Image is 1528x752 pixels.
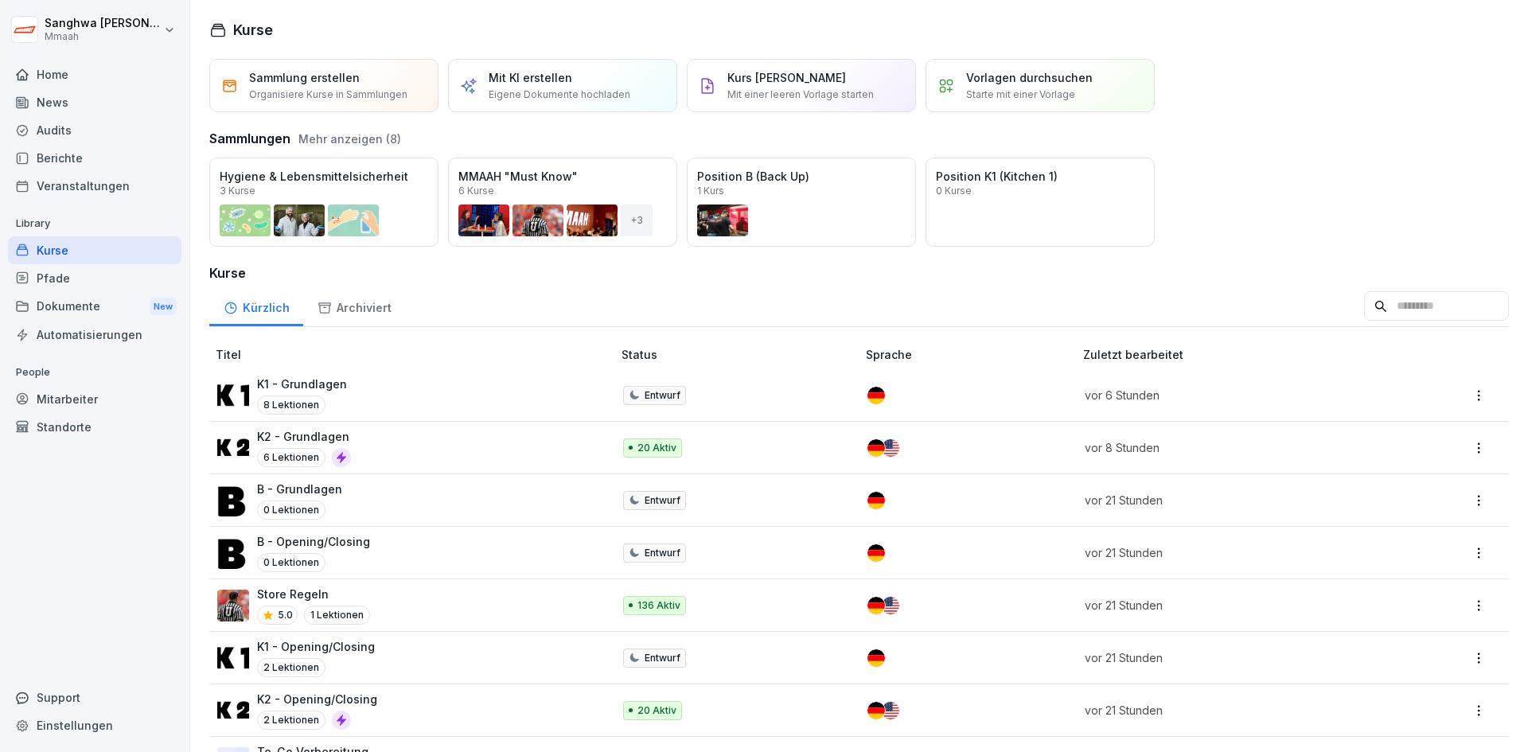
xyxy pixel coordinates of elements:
p: vor 21 Stunden [1085,544,1381,561]
p: 8 Lektionen [257,395,325,415]
div: Support [8,684,181,711]
p: 136 Aktiv [637,598,680,613]
img: de.svg [867,649,885,667]
p: B - Opening/Closing [257,533,370,550]
img: aorp7rkuwmik970cf9yxtk60.png [217,537,249,569]
p: 1 Kurs [697,186,724,196]
img: de.svg [867,387,885,404]
p: Entwurf [645,546,680,560]
p: 2 Lektionen [257,658,325,677]
img: de.svg [867,544,885,562]
p: Kurs [PERSON_NAME] [727,69,846,86]
p: People [8,360,181,385]
p: K1 - Grundlagen [257,376,347,392]
p: Mit einer leeren Vorlage starten [727,88,874,102]
img: de.svg [867,492,885,509]
p: Vorlagen durchsuchen [966,69,1093,86]
img: nzulsy5w3d3lwu146n43vfqy.png [217,485,249,516]
img: de.svg [867,597,885,614]
p: Status [622,346,859,363]
p: Entwurf [645,651,680,665]
p: 6 Kurse [458,186,494,196]
a: Mitarbeiter [8,385,181,413]
p: Sanghwa [PERSON_NAME] [45,17,161,30]
p: 0 Lektionen [257,501,325,520]
p: vor 21 Stunden [1085,702,1381,719]
p: 20 Aktiv [637,441,676,455]
a: DokumenteNew [8,292,181,321]
p: K2 - Grundlagen [257,428,351,445]
img: us.svg [882,702,899,719]
p: vor 21 Stunden [1085,597,1381,614]
img: us.svg [882,439,899,457]
p: Sammlung erstellen [249,69,360,86]
p: 2 Lektionen [257,711,325,730]
p: 20 Aktiv [637,703,676,718]
a: Audits [8,116,181,144]
img: us.svg [882,597,899,614]
img: exe1e7hno5dlvca6chh1sq7j.png [217,590,249,621]
img: tcs8q0vkz8lilcv70bnqfs0v.png [217,380,249,411]
p: Zuletzt bearbeitet [1083,346,1400,363]
a: Kurse [8,236,181,264]
button: Mehr anzeigen (8) [298,131,401,147]
a: Archiviert [303,286,405,326]
h1: Kurse [233,19,273,41]
a: News [8,88,181,116]
a: Automatisierungen [8,321,181,349]
p: MMAAH "Must Know" [458,168,667,185]
p: Starte mit einer Vorlage [966,88,1075,102]
p: Position K1 (Kitchen 1) [936,168,1144,185]
p: Position B (Back Up) [697,168,906,185]
p: Entwurf [645,493,680,508]
p: Organisiere Kurse in Sammlungen [249,88,407,102]
a: Hygiene & Lebensmittelsicherheit3 Kurse [209,158,439,247]
h3: Sammlungen [209,129,290,148]
a: Home [8,60,181,88]
a: Veranstaltungen [8,172,181,200]
a: MMAAH "Must Know"6 Kurse+3 [448,158,677,247]
a: Einstellungen [8,711,181,739]
p: Hygiene & Lebensmittelsicherheit [220,168,428,185]
img: y1163pzbeotz6vwdii14kogk.png [217,642,249,674]
p: 6 Lektionen [257,448,325,467]
p: B - Grundlagen [257,481,342,497]
img: de.svg [867,702,885,719]
p: vor 21 Stunden [1085,649,1381,666]
a: Kürzlich [209,286,303,326]
p: Eigene Dokumente hochladen [489,88,630,102]
div: Dokumente [8,292,181,321]
a: Standorte [8,413,181,441]
img: vmo6f0y31k6jffiibfzh6p17.png [217,432,249,464]
p: Mmaah [45,31,161,42]
p: K2 - Opening/Closing [257,691,377,707]
a: Berichte [8,144,181,172]
p: vor 6 Stunden [1085,387,1381,403]
p: Library [8,211,181,236]
img: yq2admab99nee2owd1b4i2hv.png [217,695,249,727]
a: Pfade [8,264,181,292]
p: Mit KI erstellen [489,69,572,86]
p: K1 - Opening/Closing [257,638,375,655]
p: Sprache [866,346,1077,363]
p: 0 Kurse [936,186,972,196]
a: Position B (Back Up)1 Kurs [687,158,916,247]
p: 0 Lektionen [257,553,325,572]
p: Store Regeln [257,586,370,602]
p: vor 8 Stunden [1085,439,1381,456]
p: 3 Kurse [220,186,255,196]
div: + 3 [621,205,653,236]
p: Titel [216,346,615,363]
